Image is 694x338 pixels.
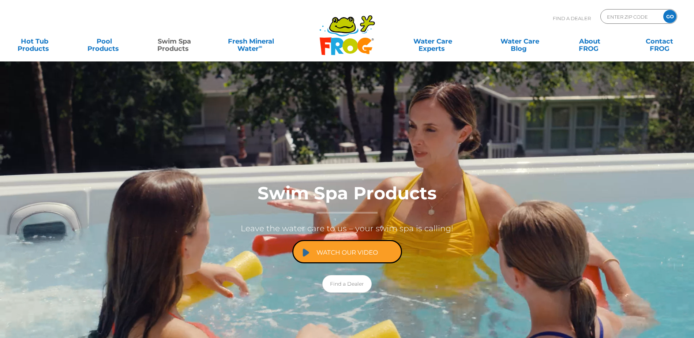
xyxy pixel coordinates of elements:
[553,9,591,27] p: Find A Dealer
[7,34,62,49] a: Hot TubProducts
[259,44,262,49] sup: ∞
[663,10,676,23] input: GO
[217,34,285,49] a: Fresh MineralWater∞
[201,184,494,214] h1: Swim Spa Products
[389,34,477,49] a: Water CareExperts
[292,240,402,263] a: Watch Our Video
[147,34,202,49] a: Swim SpaProducts
[492,34,547,49] a: Water CareBlog
[606,11,656,22] input: Zip Code Form
[77,34,132,49] a: PoolProducts
[322,275,372,293] a: Find a Dealer
[201,221,494,236] p: Leave the water care to us – your swim spa is calling!
[562,34,617,49] a: AboutFROG
[632,34,687,49] a: ContactFROG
